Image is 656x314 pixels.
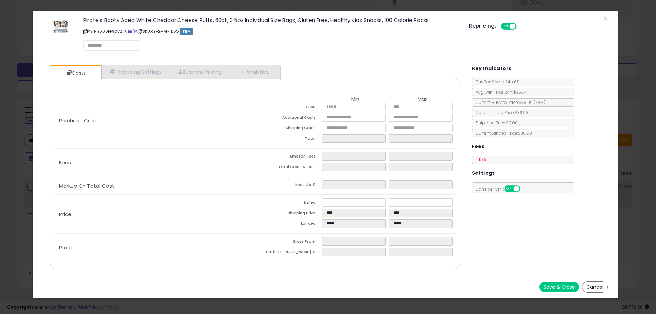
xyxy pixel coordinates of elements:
[472,169,495,177] h5: Settings
[519,186,530,192] span: OFF
[472,130,532,136] span: Current Landed Price: $36.98
[501,24,510,29] span: ON
[582,281,608,293] button: Cancel
[255,248,322,258] td: Profit [PERSON_NAME] %
[516,24,527,29] span: OFF
[169,65,229,79] a: Business Pricing
[472,142,485,151] h5: Fees
[255,237,322,248] td: Gross Profit
[180,28,194,35] span: FBM
[50,66,101,80] a: Costs
[83,26,459,37] p: ASIN: B000FF9DV2 | SKU: RY-2MAI-1DDO
[255,163,322,173] td: Total Costs & Fees
[472,64,512,73] h5: Key Indicators
[469,23,496,29] h5: Repricing:
[534,99,545,105] span: ( FBM )
[229,65,279,79] a: Analytics
[101,65,169,79] a: Repricing Settings
[603,14,608,24] span: ×
[322,96,389,103] th: Min
[54,118,255,123] p: Purchase Cost
[472,120,518,126] span: Shipping Price: $0.00
[539,282,579,292] button: Save & Close
[255,152,322,163] td: Amazon Fees
[255,198,322,209] td: Listed
[54,183,255,189] p: Markup On Total Cost
[255,103,322,113] td: Cost
[255,113,322,124] td: Additional Costs
[54,245,255,250] p: Profit
[472,99,545,105] span: Current Buybox Price:
[472,110,529,115] span: Current Listed Price: $36.98
[128,29,132,34] a: All offer listings
[472,186,529,192] span: Consider CPT:
[54,160,255,165] p: Fees
[255,219,322,230] td: Landed
[255,134,322,145] td: Total
[472,89,527,95] span: Avg. Win Price 24h: $36.97
[54,211,255,217] p: Price
[51,17,71,38] img: 51tqIBxUwfL._SL60_.jpg
[255,124,322,134] td: Shipping Costs
[83,17,459,23] h3: Pirate's Booty Aged White Cheddar Cheese Puffs, 60ct, 0.5oz Individual Size Bags, Gluten Free, He...
[123,29,127,34] a: BuyBox page
[519,99,545,105] span: $36.99
[255,209,322,219] td: Shipping Price
[255,180,322,191] td: Mark Up %
[472,79,519,85] span: BuyBox Share 24h: 6%
[389,96,456,103] th: Max
[133,29,137,34] a: Your listing only
[505,186,514,192] span: ON
[476,157,486,163] span: N/A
